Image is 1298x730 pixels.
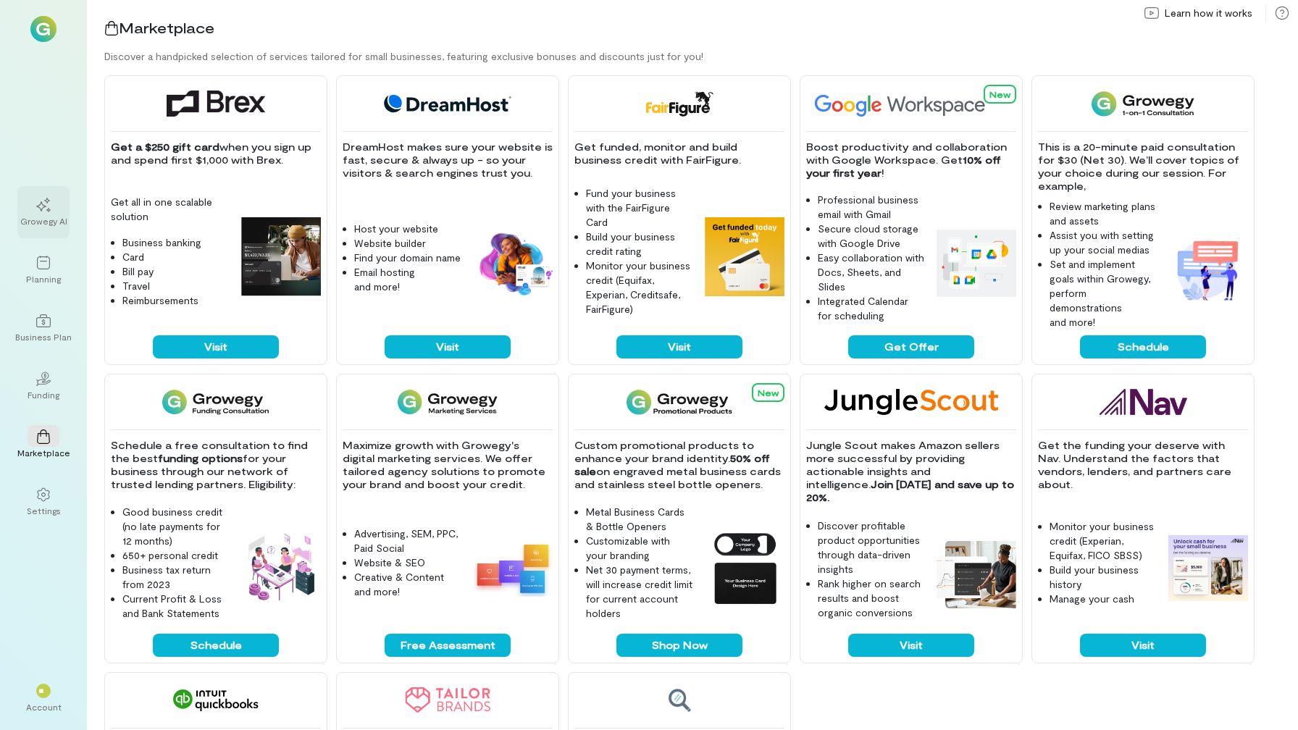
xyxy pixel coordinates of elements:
p: Custom promotional products to enhance your brand identity. on engraved metal business cards and ... [574,439,784,491]
a: Funding [17,360,70,412]
div: Settings [27,505,61,516]
li: Monitor your business credit (Experian, Equifax, FICO SBSS) [1050,519,1157,563]
li: Net 30 payment terms, will increase credit limit for current account holders [586,563,693,621]
span: New [989,89,1010,99]
img: DreamHost [379,91,516,117]
img: FairFigure feature [705,217,784,297]
button: Visit [153,335,279,358]
li: Professional business email with Gmail [818,193,925,222]
li: Build your business history [1050,563,1157,592]
div: Account [26,701,62,713]
li: Set and implement goals within Growegy, perform demonstrations and more! [1050,257,1157,330]
strong: 10% off your first year [806,154,1004,179]
button: Shop Now [616,634,742,657]
p: This is a 20-minute paid consultation for $30 (Net 30). We’ll cover topics of your choice during ... [1038,140,1248,193]
strong: 50% off sale [574,452,773,477]
img: Growegy - Marketing Services feature [473,540,553,597]
span: Marketplace [119,19,214,36]
img: Brex feature [241,217,321,297]
button: Schedule [1080,335,1206,358]
li: Business tax return from 2023 [122,563,230,592]
p: Maximize growth with Growegy's digital marketing services. We offer tailored agency solutions to ... [343,439,553,491]
div: Planning [26,273,61,285]
img: Growegy - Marketing Services [398,389,498,415]
a: Business Plan [17,302,70,354]
img: Brex [167,91,265,117]
li: Email hosting and more! [354,265,461,294]
li: Easy collaboration with Docs, Sheets, and Slides [818,251,925,294]
img: Nav [1100,389,1187,415]
div: Funding [28,389,59,400]
img: Funding Consultation feature [241,528,321,608]
img: Tailor Brands [405,687,490,713]
button: Visit [848,634,974,657]
li: Build your business credit rating [586,230,693,259]
div: Business Plan [15,331,72,343]
div: Growegy AI [20,215,67,227]
li: Assist you with setting up your social medias [1050,228,1157,257]
img: Google Workspace feature [937,230,1016,296]
button: Visit [385,335,511,358]
li: Find your domain name [354,251,461,265]
li: Fund your business with the FairFigure Card [586,186,693,230]
li: Metal Business Cards & Bottle Openers [586,505,693,534]
p: Boost productivity and collaboration with Google Workspace. Get ! [806,140,1016,180]
img: FairFigure [645,91,713,117]
li: Customizable with your branding [586,534,693,563]
p: Get all in one scalable solution [111,195,230,224]
button: Visit [616,335,742,358]
button: Visit [1080,634,1206,657]
li: Secure cloud storage with Google Drive [818,222,925,251]
p: Get funded, monitor and build business credit with FairFigure. [574,140,784,167]
img: Nav feature [1168,535,1248,602]
p: when you sign up and spend first $1,000 with Brex. [111,140,321,167]
li: Website builder [354,236,461,251]
li: Integrated Calendar for scheduling [818,294,925,323]
a: Growegy AI [17,186,70,238]
li: Business banking [122,235,230,250]
span: Learn how it works [1165,6,1252,20]
img: 1-on-1 Consultation feature [1168,230,1248,309]
li: Discover profitable product opportunities through data-driven insights [818,519,925,576]
p: Schedule a free consultation to find the best for your business through our network of trusted le... [111,439,321,491]
li: Good business credit (no late payments for 12 months) [122,505,230,548]
img: QuickBooks [173,687,259,713]
li: Advertising, SEM, PPC, Paid Social [354,526,461,555]
li: Reimbursements [122,293,230,308]
img: Jungle Scout feature [937,541,1016,608]
li: Creative & Content and more! [354,570,461,599]
li: Host your website [354,222,461,236]
img: DreamHost feature [473,230,553,297]
a: Settings [17,476,70,528]
span: New [758,387,779,398]
li: Website & SEO [354,555,461,570]
img: Jungle Scout [824,389,998,415]
button: Schedule [153,634,279,657]
img: Growegy Promo Products feature [705,528,784,608]
div: Discover a handpicked selection of services tailored for small businesses, featuring exclusive bo... [104,49,1298,64]
a: Marketplace [17,418,70,470]
img: Funding Consultation [162,389,269,415]
button: Free Assessment [385,634,511,657]
strong: Join [DATE] and save up to 20%. [806,478,1017,503]
strong: funding options [158,452,243,464]
li: Bill pay [122,264,230,279]
li: Review marketing plans and assets [1050,199,1157,228]
button: Get Offer [848,335,974,358]
li: Manage your cash [1050,592,1157,606]
li: 650+ personal credit [122,548,230,563]
img: Coming soon [667,687,692,713]
a: Planning [17,244,70,296]
img: Google Workspace [806,91,1019,117]
p: DreamHost makes sure your website is fast, secure & always up - so your visitors & search engines... [343,140,553,180]
img: 1-on-1 Consultation [1092,91,1194,117]
strong: Get a $250 gift card [111,140,219,153]
img: Growegy Promo Products [627,389,733,415]
li: Travel [122,279,230,293]
p: Jungle Scout makes Amazon sellers more successful by providing actionable insights and intelligence. [806,439,1016,504]
li: Card [122,250,230,264]
li: Current Profit & Loss and Bank Statements [122,592,230,621]
div: Marketplace [17,447,70,458]
li: Monitor your business credit (Equifax, Experian, Creditsafe, FairFigure) [586,259,693,316]
li: Rank higher on search results and boost organic conversions [818,576,925,620]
